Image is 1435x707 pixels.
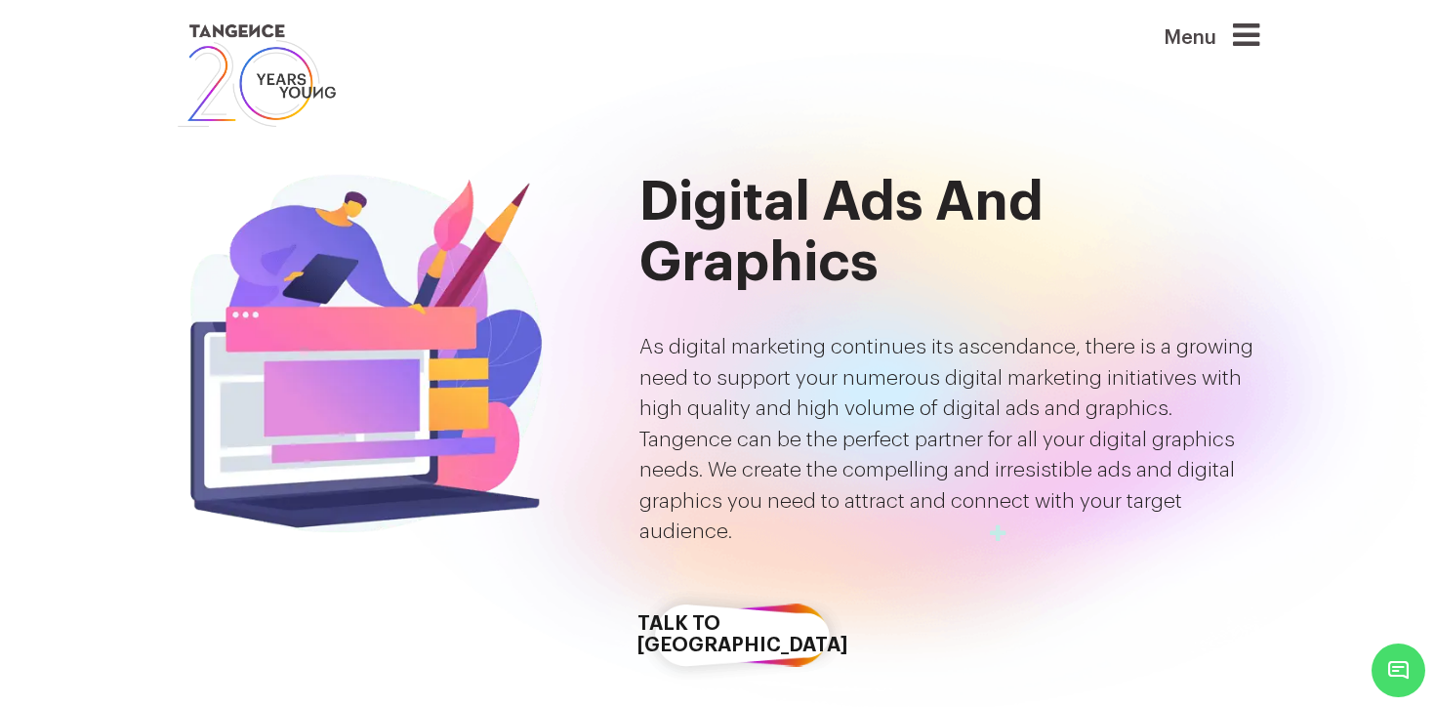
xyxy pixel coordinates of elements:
[639,579,844,691] a: Talk to [GEOGRAPHIC_DATA]
[639,172,1259,293] h2: Digital Ads and Graphics
[176,20,338,132] img: logo SVG
[639,332,1259,548] p: As digital marketing continues its ascendance, there is a growing need to support your numerous d...
[1372,644,1425,697] span: Chat Widget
